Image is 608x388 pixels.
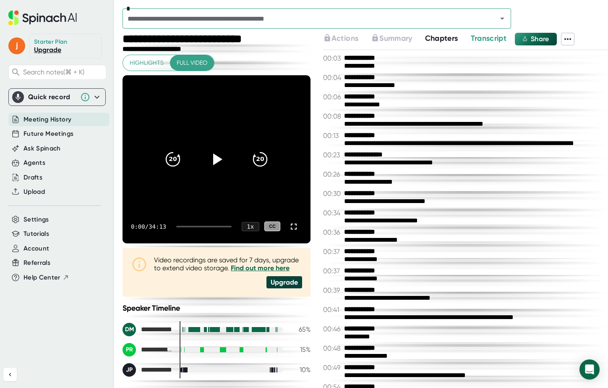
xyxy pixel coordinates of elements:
[23,68,104,76] span: Search notes (⌘ + K)
[23,158,45,168] button: Agents
[531,35,549,43] span: Share
[323,190,342,198] span: 00:30
[23,144,61,153] button: Ask Spinach
[130,58,164,68] span: Highlights
[323,33,371,45] div: Upgrade to access
[471,33,507,44] button: Transcript
[323,93,342,101] span: 00:06
[23,129,73,139] button: Future Meetings
[177,58,207,68] span: Full video
[3,368,17,381] button: Collapse sidebar
[323,170,342,178] span: 00:26
[23,273,69,282] button: Help Center
[323,54,342,62] span: 00:03
[23,215,49,224] button: Settings
[323,132,342,140] span: 00:13
[23,115,71,124] button: Meeting History
[323,306,342,314] span: 00:41
[34,38,68,46] div: Starter Plan
[231,264,290,272] a: Find out more here
[471,34,507,43] span: Transcript
[123,363,136,377] div: JP
[290,366,311,374] div: 10 %
[323,33,358,44] button: Actions
[123,55,170,71] button: Highlights
[323,248,342,256] span: 00:37
[123,363,173,377] div: Jon Phillips
[154,256,302,272] div: Video recordings are saved for 7 days, upgrade to extend video storage.
[331,34,358,43] span: Actions
[323,267,342,275] span: 00:37
[425,34,458,43] span: Chapters
[290,346,311,354] div: 15 %
[323,364,342,372] span: 00:49
[23,173,42,182] button: Drafts
[123,343,173,356] div: Philipp Reisner
[323,74,342,82] span: 00:04
[8,37,25,54] span: j
[123,323,173,336] div: Doug Milburn
[323,112,342,120] span: 00:08
[12,89,102,106] div: Quick record
[131,223,166,230] div: 0:00 / 34:13
[23,229,49,239] button: Tutorials
[579,359,600,380] div: Open Intercom Messenger
[34,46,61,54] a: Upgrade
[323,151,342,159] span: 00:23
[323,228,342,236] span: 00:36
[23,244,49,253] button: Account
[23,258,50,268] button: Referrals
[323,325,342,333] span: 00:46
[515,33,557,45] button: Share
[242,222,259,231] div: 1 x
[123,323,136,336] div: DM
[23,273,60,282] span: Help Center
[379,34,412,43] span: Summary
[323,209,342,217] span: 00:34
[323,344,342,352] span: 00:48
[264,222,280,231] div: CC
[266,276,302,288] div: Upgrade
[23,187,45,197] button: Upload
[496,13,508,24] button: Open
[170,55,214,71] button: Full video
[371,33,425,45] div: Upgrade to access
[123,304,311,313] div: Speaker Timeline
[28,93,76,101] div: Quick record
[123,343,136,356] div: PR
[425,33,458,44] button: Chapters
[323,286,342,294] span: 00:39
[371,33,412,44] button: Summary
[290,325,311,333] div: 65 %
